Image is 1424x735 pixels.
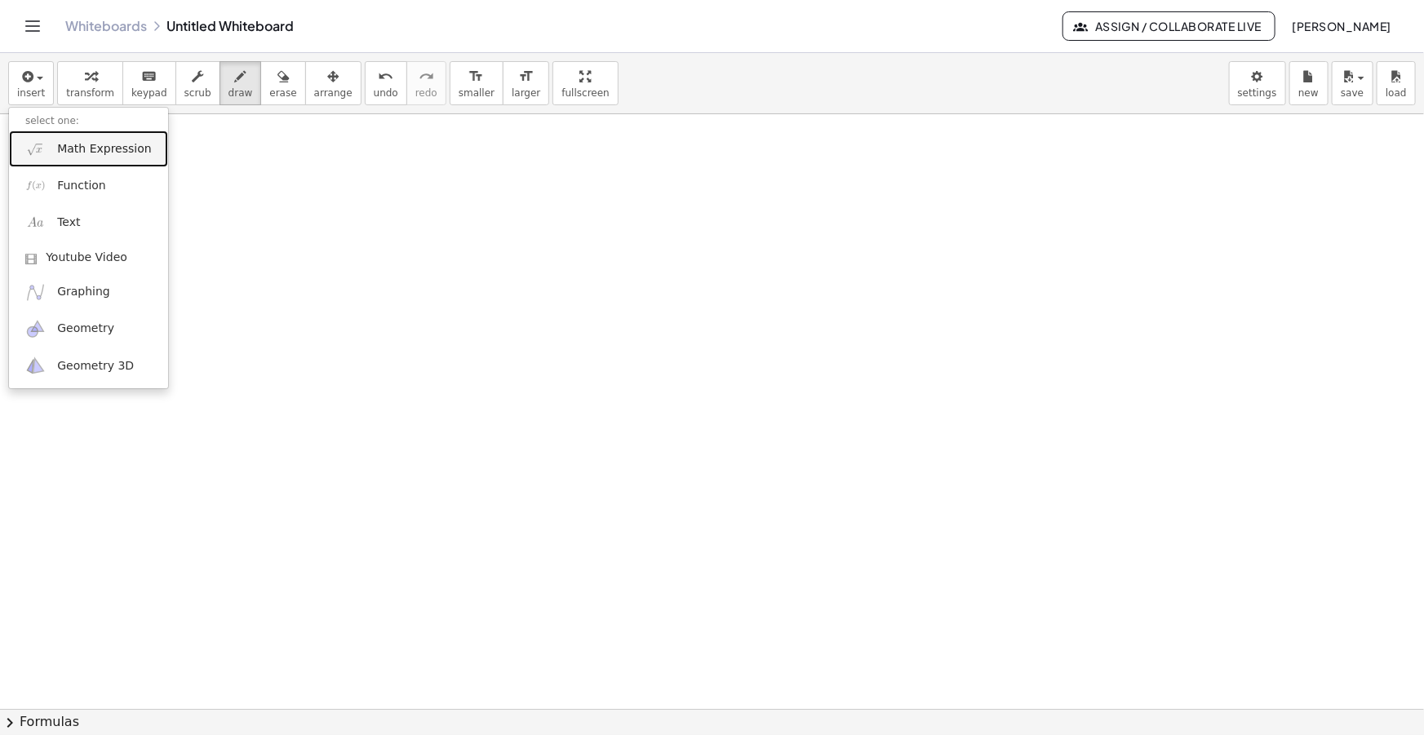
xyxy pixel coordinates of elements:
[1062,11,1275,41] button: Assign / Collaborate Live
[1279,11,1404,41] button: [PERSON_NAME]
[25,356,46,376] img: ggb-3d.svg
[406,61,446,105] button: redoredo
[415,87,437,99] span: redo
[8,61,54,105] button: insert
[25,139,46,159] img: sqrt_x.png
[141,67,157,86] i: keyboard
[46,250,127,266] span: Youtube Video
[57,284,110,300] span: Graphing
[378,67,393,86] i: undo
[184,87,211,99] span: scrub
[9,112,168,131] li: select one:
[512,87,540,99] span: larger
[1238,87,1277,99] span: settings
[25,319,46,339] img: ggb-geometry.svg
[1332,61,1373,105] button: save
[459,87,495,99] span: smaller
[1229,61,1286,105] button: settings
[131,87,167,99] span: keypad
[269,87,296,99] span: erase
[305,61,362,105] button: arrange
[552,61,618,105] button: fullscreen
[9,241,168,274] a: Youtube Video
[9,131,168,167] a: Math Expression
[518,67,534,86] i: format_size
[17,87,45,99] span: insert
[122,61,176,105] button: keyboardkeypad
[57,141,151,157] span: Math Expression
[25,282,46,303] img: ggb-graphing.svg
[561,87,609,99] span: fullscreen
[314,87,353,99] span: arrange
[57,358,134,374] span: Geometry 3D
[65,18,147,34] a: Whiteboards
[9,274,168,311] a: Graphing
[1289,61,1329,105] button: new
[1386,87,1407,99] span: load
[66,87,114,99] span: transform
[1076,19,1262,33] span: Assign / Collaborate Live
[57,321,114,337] span: Geometry
[468,67,484,86] i: format_size
[365,61,407,105] button: undoundo
[57,178,106,194] span: Function
[260,61,305,105] button: erase
[57,215,80,231] span: Text
[228,87,253,99] span: draw
[419,67,434,86] i: redo
[9,311,168,348] a: Geometry
[175,61,220,105] button: scrub
[503,61,549,105] button: format_sizelarger
[9,167,168,204] a: Function
[20,13,46,39] button: Toggle navigation
[220,61,262,105] button: draw
[374,87,398,99] span: undo
[1377,61,1416,105] button: load
[25,212,46,232] img: Aa.png
[1341,87,1364,99] span: save
[9,204,168,241] a: Text
[450,61,504,105] button: format_sizesmaller
[57,61,123,105] button: transform
[1298,87,1319,99] span: new
[1292,19,1391,33] span: [PERSON_NAME]
[9,348,168,384] a: Geometry 3D
[25,175,46,196] img: f_x.png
